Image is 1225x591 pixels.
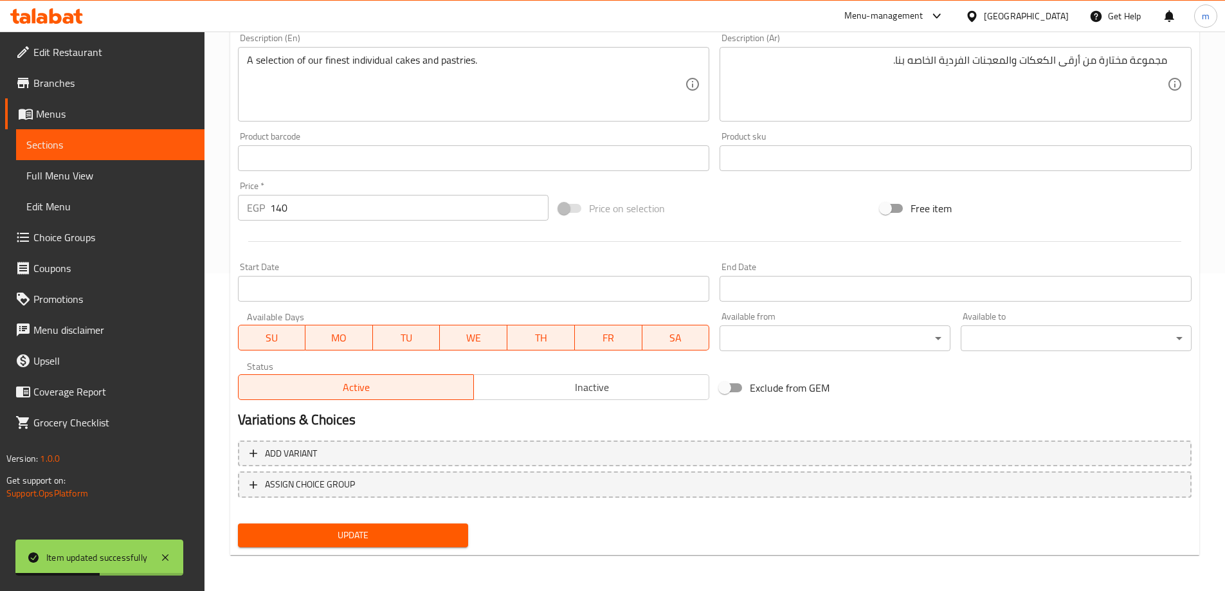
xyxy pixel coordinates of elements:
span: SA [648,329,705,347]
button: Add variant [238,441,1192,467]
button: SA [642,325,710,350]
span: Active [244,378,469,397]
span: Sections [26,137,194,152]
span: Price on selection [589,201,665,216]
span: Branches [33,75,194,91]
button: Active [238,374,474,400]
span: Menu disclaimer [33,322,194,338]
span: WE [445,329,502,347]
a: Grocery Checklist [5,407,204,438]
textarea: A selection of our finest individual cakes and pastries. [247,54,685,115]
p: EGP [247,200,265,215]
button: Update [238,523,469,547]
input: Please enter product sku [720,145,1192,171]
span: Version: [6,450,38,467]
a: Edit Menu [16,191,204,222]
div: [GEOGRAPHIC_DATA] [984,9,1069,23]
a: Full Menu View [16,160,204,191]
span: Edit Restaurant [33,44,194,60]
button: ASSIGN CHOICE GROUP [238,471,1192,498]
button: WE [440,325,507,350]
a: Menu disclaimer [5,314,204,345]
span: Free item [911,201,952,216]
span: Exclude from GEM [750,380,830,396]
a: Promotions [5,284,204,314]
h2: Variations & Choices [238,410,1192,430]
span: Coupons [33,260,194,276]
a: Edit Restaurant [5,37,204,68]
span: Choice Groups [33,230,194,245]
span: Add variant [265,446,317,462]
button: MO [305,325,373,350]
span: 1.0.0 [40,450,60,467]
div: Menu-management [844,8,923,24]
span: TH [513,329,570,347]
a: Upsell [5,345,204,376]
input: Please enter product barcode [238,145,710,171]
span: m [1202,9,1210,23]
div: Item updated successfully [46,550,147,565]
span: TU [378,329,435,347]
span: Edit Menu [26,199,194,214]
span: ASSIGN CHOICE GROUP [265,477,355,493]
a: Coverage Report [5,376,204,407]
span: Promotions [33,291,194,307]
a: Coupons [5,253,204,284]
button: Inactive [473,374,709,400]
button: SU [238,325,306,350]
span: Update [248,527,458,543]
button: TU [373,325,440,350]
span: Menus [36,106,194,122]
a: Branches [5,68,204,98]
a: Menus [5,98,204,129]
span: Inactive [479,378,704,397]
span: Get support on: [6,472,66,489]
span: Upsell [33,353,194,368]
span: SU [244,329,301,347]
input: Please enter price [270,195,549,221]
span: Coverage Report [33,384,194,399]
div: ​ [961,325,1192,351]
div: ​ [720,325,950,351]
button: FR [575,325,642,350]
a: Choice Groups [5,222,204,253]
a: Sections [16,129,204,160]
span: Full Menu View [26,168,194,183]
span: Grocery Checklist [33,415,194,430]
textarea: مجموعة مختارة من أرقى الكعكات والمعجنات الفردية الخاصه بنا. [729,54,1167,115]
button: TH [507,325,575,350]
span: FR [580,329,637,347]
a: Support.OpsPlatform [6,485,88,502]
span: MO [311,329,368,347]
